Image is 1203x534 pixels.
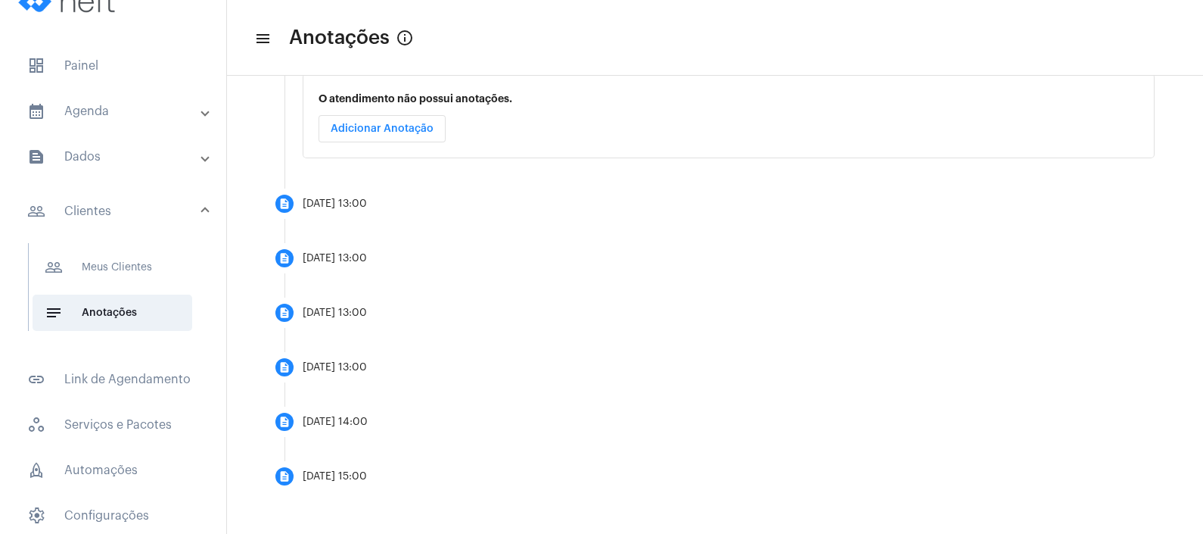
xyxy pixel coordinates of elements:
[15,452,211,489] span: Automações
[15,407,211,443] span: Serviços e Pacotes
[27,102,202,120] mat-panel-title: Agenda
[15,48,211,84] span: Painel
[27,202,45,220] mat-icon: sidenav icon
[303,308,367,319] div: [DATE] 13:00
[33,249,192,286] span: Meus Clientes
[303,471,367,482] div: [DATE] 15:00
[27,461,45,479] span: sidenav icon
[27,148,45,166] mat-icon: sidenav icon
[27,416,45,434] span: sidenav icon
[9,139,226,175] mat-expansion-panel-header: sidenav iconDados
[396,29,414,47] mat-icon: info_outlined
[303,253,367,264] div: [DATE] 13:00
[278,198,291,210] mat-icon: description
[278,361,291,373] mat-icon: description
[289,26,390,50] span: Anotações
[27,57,45,75] span: sidenav icon
[27,102,45,120] mat-icon: sidenav icon
[9,93,226,130] mat-expansion-panel-header: sidenav iconAgenda
[254,30,269,48] mat-icon: sidenav icon
[33,295,192,331] span: Anotações
[9,236,226,352] div: sidenav iconClientes
[278,252,291,264] mat-icon: description
[27,370,45,389] mat-icon: sidenav icon
[9,187,226,236] mat-expansion-panel-header: sidenav iconClientes
[45,304,63,322] mat-icon: sidenav icon
[45,258,63,276] mat-icon: sidenav icon
[27,507,45,525] span: sidenav icon
[27,148,202,166] mat-panel-title: Dados
[278,307,291,319] mat-icon: description
[27,202,202,220] mat-panel-title: Clientes
[319,115,446,142] button: Adicionar Anotação
[303,198,367,210] div: [DATE] 13:00
[278,470,291,482] mat-icon: description
[303,417,368,428] div: [DATE] 14:00
[331,123,434,134] span: Adicionar Anotação
[15,361,211,398] span: Link de Agendamento
[15,498,211,534] span: Configurações
[303,362,367,373] div: [DATE] 13:00
[319,93,1139,105] p: O atendimento não possui anotações.
[278,416,291,428] mat-icon: description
